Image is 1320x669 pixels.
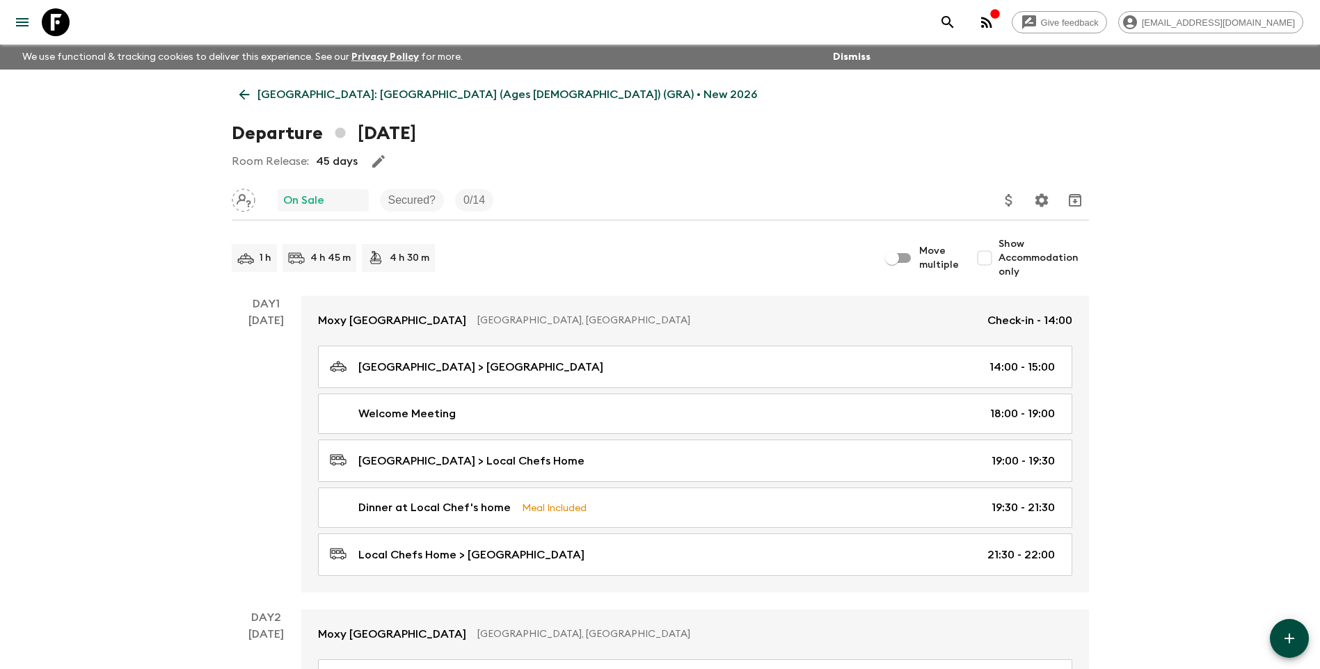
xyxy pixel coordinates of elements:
a: Moxy [GEOGRAPHIC_DATA][GEOGRAPHIC_DATA], [GEOGRAPHIC_DATA] [301,609,1089,659]
div: Trip Fill [455,189,493,211]
p: Dinner at Local Chef's home [358,499,511,516]
p: On Sale [283,192,324,209]
p: 4 h 45 m [310,251,351,265]
p: [GEOGRAPHIC_DATA] > [GEOGRAPHIC_DATA] [358,359,603,376]
button: Archive (Completed, Cancelled or Unsynced Departures only) [1061,186,1089,214]
p: Welcome Meeting [358,405,456,422]
a: [GEOGRAPHIC_DATA]: [GEOGRAPHIC_DATA] (Ages [DEMOGRAPHIC_DATA]) (GRA) • New 2026 [232,81,765,108]
p: 45 days [316,153,358,170]
p: Room Release: [232,153,309,170]
p: [GEOGRAPHIC_DATA] > Local Chefs Home [358,453,585,469]
div: [DATE] [248,312,284,593]
a: Dinner at Local Chef's homeMeal Included19:30 - 21:30 [318,487,1072,528]
p: 1 h [260,251,271,265]
div: Secured? [380,189,445,211]
p: 21:30 - 22:00 [987,547,1055,563]
p: Day 2 [232,609,301,626]
span: Show Accommodation only [999,237,1089,279]
p: 4 h 30 m [390,251,429,265]
a: [GEOGRAPHIC_DATA] > Local Chefs Home19:00 - 19:30 [318,440,1072,482]
p: 0 / 14 [463,192,485,209]
span: [EMAIL_ADDRESS][DOMAIN_NAME] [1134,17,1303,28]
p: Check-in - 14:00 [987,312,1072,329]
button: menu [8,8,36,36]
p: [GEOGRAPHIC_DATA]: [GEOGRAPHIC_DATA] (Ages [DEMOGRAPHIC_DATA]) (GRA) • New 2026 [257,86,757,103]
span: Assign pack leader [232,193,255,204]
h1: Departure [DATE] [232,120,416,147]
a: Privacy Policy [351,52,419,62]
p: 19:30 - 21:30 [992,499,1055,516]
p: We use functional & tracking cookies to deliver this experience. See our for more. [17,45,468,70]
button: Dismiss [829,47,874,67]
a: Local Chefs Home > [GEOGRAPHIC_DATA]21:30 - 22:00 [318,533,1072,576]
p: 14:00 - 15:00 [989,359,1055,376]
p: 18:00 - 19:00 [990,405,1055,422]
a: Welcome Meeting18:00 - 19:00 [318,394,1072,434]
button: Update Price, Early Bird Discount and Costs [995,186,1023,214]
p: Local Chefs Home > [GEOGRAPHIC_DATA] [358,547,585,563]
div: [EMAIL_ADDRESS][DOMAIN_NAME] [1118,11,1303,33]
a: Give feedback [1012,11,1107,33]
p: [GEOGRAPHIC_DATA], [GEOGRAPHIC_DATA] [477,627,1061,641]
a: Moxy [GEOGRAPHIC_DATA][GEOGRAPHIC_DATA], [GEOGRAPHIC_DATA]Check-in - 14:00 [301,296,1089,346]
a: [GEOGRAPHIC_DATA] > [GEOGRAPHIC_DATA]14:00 - 15:00 [318,346,1072,388]
button: Settings [1028,186,1056,214]
p: Secured? [388,192,436,209]
span: Give feedback [1033,17,1106,28]
p: Day 1 [232,296,301,312]
p: [GEOGRAPHIC_DATA], [GEOGRAPHIC_DATA] [477,314,976,328]
p: Meal Included [522,500,587,515]
button: search adventures [934,8,962,36]
span: Move multiple [919,244,960,272]
p: 19:00 - 19:30 [992,453,1055,469]
p: Moxy [GEOGRAPHIC_DATA] [318,312,466,329]
p: Moxy [GEOGRAPHIC_DATA] [318,626,466,643]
